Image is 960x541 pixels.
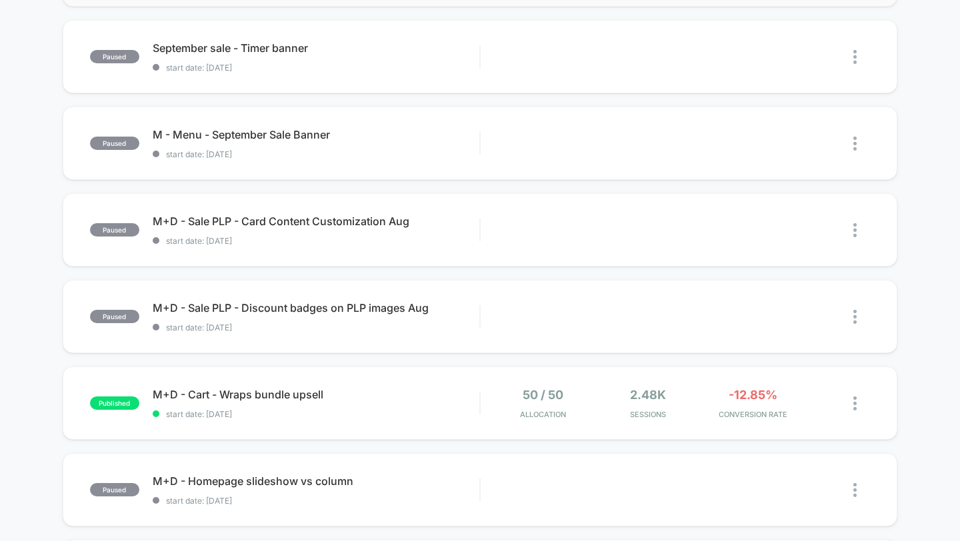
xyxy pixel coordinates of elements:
img: close [853,50,857,64]
img: close [853,483,857,497]
span: M+D - Cart - Wraps bundle upsell [153,388,480,401]
span: paused [90,50,139,63]
span: paused [90,223,139,237]
span: start date: [DATE] [153,149,480,159]
span: start date: [DATE] [153,496,480,506]
span: published [90,396,139,410]
span: September sale - Timer banner [153,41,480,55]
span: M+D - Homepage slideshow vs column [153,474,480,488]
img: close [853,396,857,410]
span: paused [90,483,139,496]
span: Sessions [599,410,697,419]
img: close [853,223,857,237]
span: M+D - Sale PLP - Card Content Customization Aug [153,215,480,228]
span: paused [90,137,139,150]
span: Allocation [520,410,566,419]
span: paused [90,310,139,323]
img: close [853,137,857,151]
span: M+D - Sale PLP - Discount badges on PLP images Aug [153,301,480,314]
span: start date: [DATE] [153,63,480,73]
span: start date: [DATE] [153,409,480,419]
img: close [853,310,857,324]
span: start date: [DATE] [153,322,480,332]
span: -12.85% [729,388,777,402]
span: M - Menu - September Sale Banner [153,128,480,141]
span: 2.48k [630,388,666,402]
span: 50 / 50 [523,388,563,402]
span: CONVERSION RATE [704,410,802,419]
span: start date: [DATE] [153,236,480,246]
